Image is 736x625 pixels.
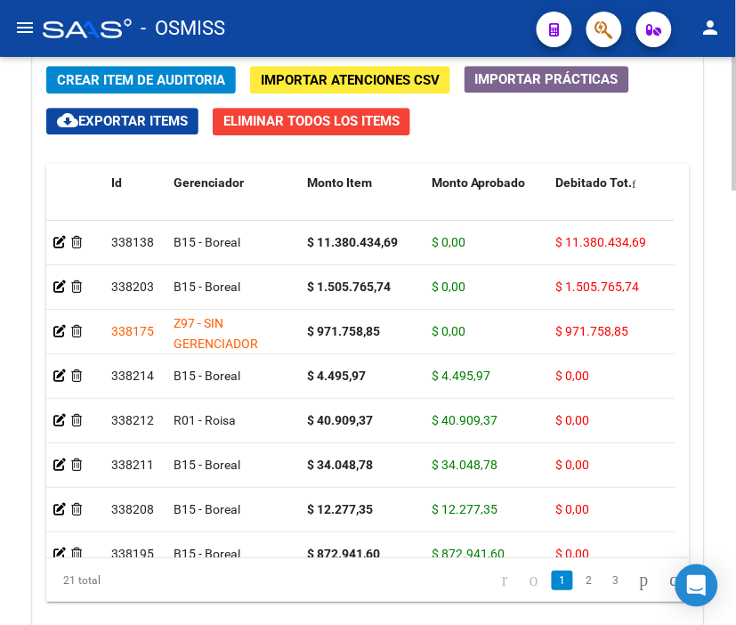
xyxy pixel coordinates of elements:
[556,175,633,190] span: Debitado Tot.
[494,571,516,590] a: go to first page
[700,17,722,38] mat-icon: person
[662,571,687,590] a: go to last page
[307,458,373,472] strong: $ 34.048,78
[261,72,440,88] span: Importar Atenciones CSV
[432,369,490,383] span: $ 4.495,97
[556,280,640,294] span: $ 1.505.765,74
[174,413,236,427] span: R01 - Roisa
[578,571,600,590] a: 2
[46,558,175,603] div: 21 total
[556,235,647,249] span: $ 11.380.434,69
[432,175,526,190] span: Monto Aprobado
[425,164,549,242] datatable-header-cell: Monto Aprobado
[111,175,122,190] span: Id
[57,110,78,131] mat-icon: cloud_download
[549,565,576,596] li: page 1
[432,458,497,472] span: $ 34.048,78
[522,571,546,590] a: go to previous page
[174,369,240,383] span: B15 - Boreal
[556,458,590,472] span: $ 0,00
[213,108,410,135] button: Eliminar Todos los Items
[465,66,629,93] button: Importar Prácticas
[14,17,36,38] mat-icon: menu
[432,235,465,249] span: $ 0,00
[111,547,154,561] span: 338195
[556,324,629,338] span: $ 971.758,85
[174,547,240,561] span: B15 - Boreal
[432,280,465,294] span: $ 0,00
[174,175,244,190] span: Gerenciador
[166,164,300,242] datatable-header-cell: Gerenciador
[576,565,603,596] li: page 2
[111,502,154,516] span: 338208
[432,502,497,516] span: $ 12.277,35
[111,413,154,427] span: 338212
[104,164,166,242] datatable-header-cell: Id
[432,413,497,427] span: $ 40.909,37
[556,369,590,383] span: $ 0,00
[141,9,225,48] span: - OSMISS
[675,564,718,607] div: Open Intercom Messenger
[307,369,366,383] strong: $ 4.495,97
[307,324,380,338] strong: $ 971.758,85
[250,66,450,93] button: Importar Atenciones CSV
[174,235,240,249] span: B15 - Boreal
[223,113,400,129] span: Eliminar Todos los Items
[111,369,154,383] span: 338214
[111,280,154,294] span: 338203
[174,316,258,351] span: Z97 - SIN GERENCIADOR
[603,565,629,596] li: page 3
[174,280,240,294] span: B15 - Boreal
[307,547,380,561] strong: $ 872.941,60
[46,108,198,134] button: Exportar Items
[174,502,240,516] span: B15 - Boreal
[307,175,372,190] span: Monto Item
[46,66,236,93] button: Crear Item de Auditoria
[111,324,154,338] span: 338175
[552,571,573,590] a: 1
[307,235,398,249] strong: $ 11.380.434,69
[432,547,505,561] span: $ 872.941,60
[307,280,391,294] strong: $ 1.505.765,74
[57,72,225,88] span: Crear Item de Auditoria
[57,113,188,129] span: Exportar Items
[300,164,425,242] datatable-header-cell: Monto Item
[111,235,154,249] span: 338138
[632,571,657,590] a: go to next page
[556,502,590,516] span: $ 0,00
[432,324,465,338] span: $ 0,00
[475,71,619,87] span: Importar Prácticas
[605,571,627,590] a: 3
[549,164,674,242] datatable-header-cell: Debitado Tot.
[111,458,154,472] span: 338211
[556,547,590,561] span: $ 0,00
[307,502,373,516] strong: $ 12.277,35
[556,413,590,427] span: $ 0,00
[174,458,240,472] span: B15 - Boreal
[307,413,373,427] strong: $ 40.909,37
